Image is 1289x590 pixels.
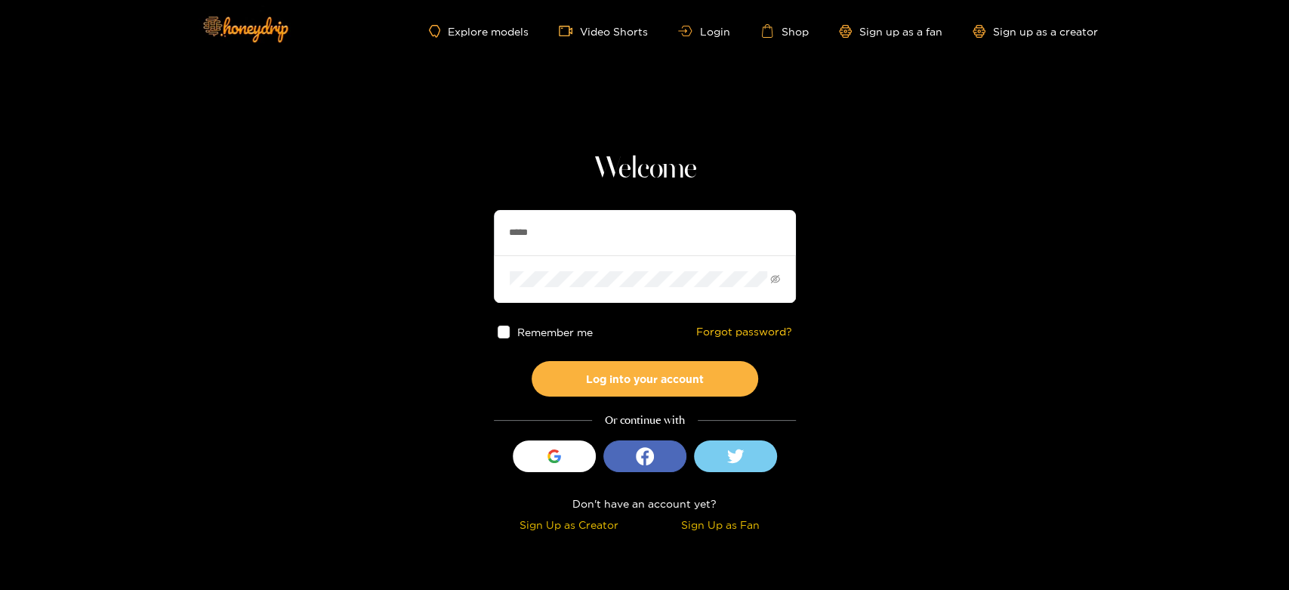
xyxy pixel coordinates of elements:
[696,326,792,338] a: Forgot password?
[760,24,809,38] a: Shop
[559,24,648,38] a: Video Shorts
[973,25,1098,38] a: Sign up as a creator
[770,274,780,284] span: eye-invisible
[494,412,796,429] div: Or continue with
[494,495,796,512] div: Don't have an account yet?
[494,151,796,187] h1: Welcome
[678,26,729,37] a: Login
[649,516,792,533] div: Sign Up as Fan
[532,361,758,397] button: Log into your account
[498,516,641,533] div: Sign Up as Creator
[839,25,942,38] a: Sign up as a fan
[517,326,593,338] span: Remember me
[559,24,580,38] span: video-camera
[429,25,529,38] a: Explore models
